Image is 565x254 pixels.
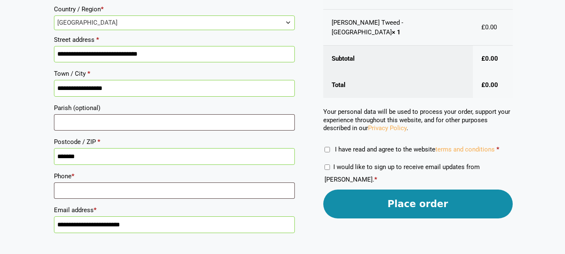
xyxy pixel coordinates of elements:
bdi: 0.00 [481,55,498,62]
label: Phone [54,170,295,182]
label: Postcode / ZIP [54,136,295,148]
bdi: 0.00 [481,81,498,89]
span: £ [481,81,485,89]
label: I would like to sign up to receive email updates from [PERSON_NAME]. [325,163,480,183]
span: (optional) [73,104,100,112]
label: Parish [54,102,295,114]
span: Country / Region [54,15,295,30]
input: I have read and agree to the websiteterms and conditions * [325,147,330,152]
a: Privacy Policy [368,124,406,132]
label: Country / Region [54,3,295,15]
bdi: 0.00 [481,23,497,31]
label: Town / City [54,67,295,80]
abbr: required [496,146,499,153]
button: Place order [323,190,513,218]
p: Your personal data will be used to process your order, support your experience throughout this we... [323,108,513,133]
th: Total [323,72,473,98]
label: Street address [54,33,295,46]
span: £ [481,55,485,62]
a: terms and conditions [435,146,495,153]
label: Email address [54,204,295,216]
span: I have read and agree to the website [335,146,495,153]
span: Guernsey [54,16,294,30]
th: Subtotal [323,46,473,72]
td: [PERSON_NAME] Tweed - [GEOGRAPHIC_DATA] [323,10,473,46]
span: £ [481,23,485,31]
input: I would like to sign up to receive email updates from [PERSON_NAME]. [325,164,330,170]
strong: × 1 [392,28,401,36]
